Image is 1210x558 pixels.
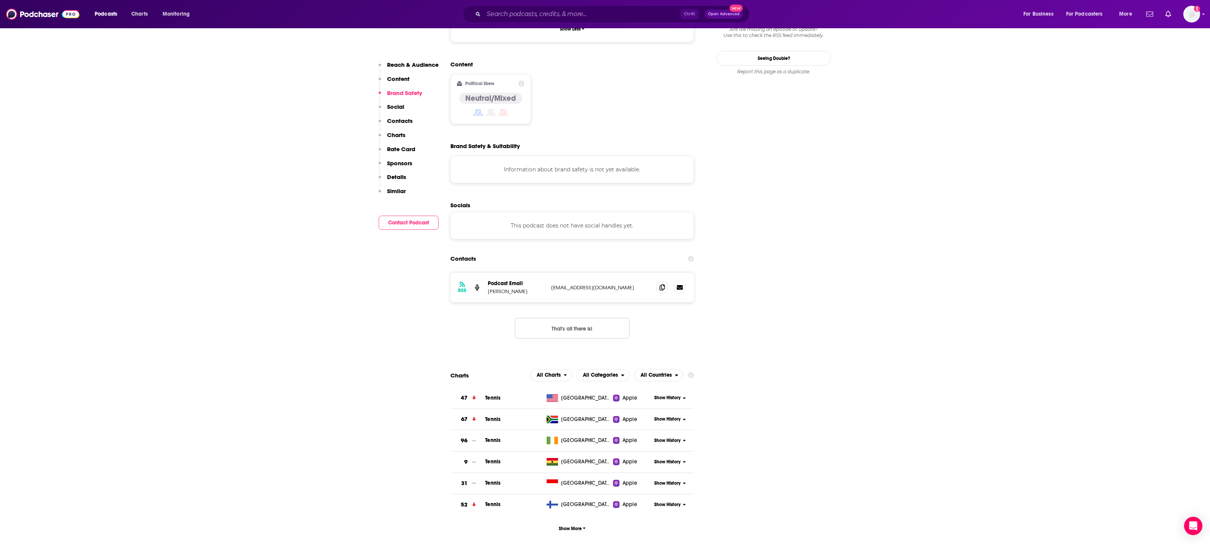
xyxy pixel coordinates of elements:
p: Details [387,173,406,181]
a: [GEOGRAPHIC_DATA] [544,458,613,466]
h3: 47 [461,394,468,402]
img: Podchaser - Follow, Share and Rate Podcasts [6,7,79,21]
span: For Business [1023,9,1054,19]
button: Show History [652,459,689,465]
a: Apple [613,416,652,423]
a: 67 [450,409,485,430]
p: Podcast Email [488,280,545,287]
a: [GEOGRAPHIC_DATA] [544,437,613,444]
button: Show History [652,395,689,401]
span: Show History [654,480,681,487]
button: Reach & Audience [379,61,439,75]
span: United States [561,394,611,402]
span: More [1119,9,1132,19]
button: Show More [450,521,694,535]
span: Show History [654,416,681,423]
p: Sponsors [387,160,412,167]
button: open menu [89,8,127,20]
a: Tennis [485,480,500,486]
h2: Contacts [450,252,476,266]
div: Search podcasts, credits, & more... [470,5,757,23]
h4: Neutral/Mixed [465,94,516,103]
a: Tennis [485,501,500,508]
a: 31 [450,473,485,494]
div: Open Intercom Messenger [1184,517,1202,535]
span: South Africa [561,416,611,423]
a: Seeing Double? [716,51,831,66]
h2: Brand Safety & Suitability [450,142,520,150]
span: Ghana [561,458,611,466]
span: Ctrl K [681,9,699,19]
a: [GEOGRAPHIC_DATA] [544,501,613,508]
button: open menu [1018,8,1063,20]
svg: Add a profile image [1194,6,1200,12]
button: Show History [652,416,689,423]
a: [GEOGRAPHIC_DATA] [544,479,613,487]
span: Show More [559,526,586,531]
h3: 67 [461,415,468,424]
h3: RSS [458,287,466,294]
button: Show Less [457,22,687,36]
a: Show notifications dropdown [1162,8,1174,21]
a: Apple [613,501,652,508]
div: Information about brand safety is not yet available. [450,156,694,183]
span: Show History [654,437,681,444]
span: Apple [623,458,637,466]
p: Rate Card [387,145,415,153]
button: Rate Card [379,145,415,160]
span: Show History [654,395,681,401]
span: Ireland [561,437,611,444]
button: Open AdvancedNew [705,10,743,19]
a: Tennis [485,416,500,423]
button: Show profile menu [1183,6,1200,23]
p: Brand Safety [387,89,422,97]
span: Podcasts [95,9,117,19]
button: Nothing here. [515,318,629,339]
span: Apple [623,501,637,508]
span: Open Advanced [708,12,740,16]
a: Charts [126,8,152,20]
p: Content [387,75,410,82]
div: Are we missing an episode or update? Use this to check the RSS feed immediately. [716,26,831,39]
button: Show History [652,480,689,487]
a: [GEOGRAPHIC_DATA] [544,416,613,423]
button: Content [379,75,410,89]
a: Tennis [485,458,500,465]
a: Apple [613,458,652,466]
button: Contacts [379,117,413,131]
button: Similar [379,187,406,202]
button: Brand Safety [379,89,422,103]
a: Tennis [485,437,500,443]
span: Apple [623,479,637,487]
h3: 52 [461,500,468,509]
button: Sponsors [379,160,412,174]
p: Reach & Audience [387,61,439,68]
a: 47 [450,387,485,408]
button: Show History [652,437,689,444]
img: User Profile [1183,6,1200,23]
h2: Socials [450,202,694,209]
a: 96 [450,430,485,451]
h3: 9 [464,458,468,466]
span: Apple [623,394,637,402]
span: New [729,5,743,12]
span: For Podcasters [1066,9,1103,19]
h2: Countries [634,369,683,381]
p: Contacts [387,117,413,124]
span: Logged in as lexieflood [1183,6,1200,23]
span: All Charts [537,373,561,378]
h2: Charts [450,372,469,379]
span: Apple [623,437,637,444]
button: Social [379,103,404,117]
div: This podcast does not have social handles yet. [450,212,694,239]
button: open menu [530,369,572,381]
button: open menu [1114,8,1142,20]
span: All Countries [640,373,672,378]
button: Charts [379,131,405,145]
h2: Categories [576,369,629,381]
